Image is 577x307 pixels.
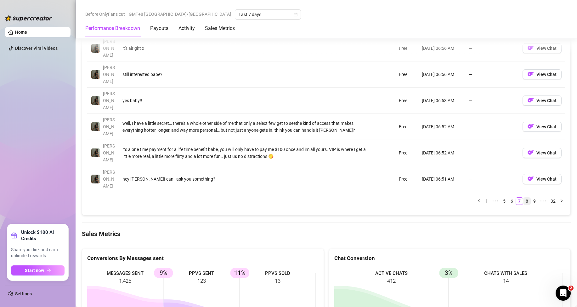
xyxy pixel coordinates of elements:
[536,124,557,129] span: View Chat
[11,247,65,259] span: Share your link and earn unlimited rewards
[501,198,508,205] a: 5
[150,25,168,32] div: Payouts
[82,229,571,238] h4: Sales Metrics
[85,25,140,32] div: Performance Breakdown
[528,45,534,51] img: OF
[465,61,519,88] td: —
[5,15,52,21] img: logo-BBDzfeDw.svg
[91,96,100,105] img: Brandy
[103,117,115,136] span: [PERSON_NAME]
[91,44,100,53] img: Brandy
[122,146,366,160] div: its a one time payment for a life time benefit babe, you will only have to pay me $100 once and i...
[531,197,538,205] li: 9
[418,140,465,166] td: [DATE] 06:52 AM
[15,291,32,296] a: Settings
[523,122,562,132] button: OFView Chat
[569,286,574,291] span: 2
[523,99,562,104] a: OFView Chat
[418,88,465,114] td: [DATE] 06:53 AM
[91,70,100,79] img: Brandy
[91,148,100,157] img: Brandy
[395,140,418,166] td: Free
[560,199,563,203] span: right
[536,177,557,182] span: View Chat
[11,232,17,239] span: gift
[418,61,465,88] td: [DATE] 06:56 AM
[528,123,534,130] img: OF
[548,197,558,205] li: 32
[501,197,508,205] li: 5
[395,35,418,61] td: Free
[490,197,501,205] li: Previous 5 Pages
[516,197,523,205] li: 7
[523,152,562,157] a: OFView Chat
[465,140,519,166] td: —
[205,25,235,32] div: Sales Metrics
[516,198,523,205] a: 7
[523,174,562,184] button: OFView Chat
[528,149,534,156] img: OF
[490,197,501,205] span: •••
[538,197,548,205] li: Next 5 Pages
[418,114,465,140] td: [DATE] 06:52 AM
[395,166,418,192] td: Free
[103,39,115,58] span: [PERSON_NAME]
[11,265,65,275] button: Start nowarrow-right
[523,148,562,158] button: OFView Chat
[556,286,571,301] iframe: Intercom live chat
[122,120,366,134] div: well, I have a little secret… there’s a whole other side of me that only a select few get to seet...
[475,197,483,205] button: left
[103,91,115,110] span: [PERSON_NAME]
[91,175,100,183] img: Brandy
[91,122,100,131] img: Brandy
[483,197,490,205] li: 1
[523,73,562,78] a: OFView Chat
[508,198,515,205] a: 6
[536,150,557,155] span: View Chat
[508,197,516,205] li: 6
[87,254,319,263] div: Conversions By Messages sent
[475,197,483,205] li: Previous Page
[523,43,562,53] button: OFView Chat
[523,178,562,183] a: OFView Chat
[178,25,195,32] div: Activity
[294,13,297,16] span: calendar
[465,88,519,114] td: —
[103,143,115,162] span: [PERSON_NAME]
[47,268,51,273] span: arrow-right
[122,45,366,52] div: it's alright x
[523,47,562,52] a: OFView Chat
[536,72,557,77] span: View Chat
[418,35,465,61] td: [DATE] 06:56 AM
[122,176,366,182] div: hey [PERSON_NAME]! can i ask you something?
[395,114,418,140] td: Free
[558,197,565,205] li: Next Page
[528,71,534,77] img: OF
[85,9,125,19] span: Before OnlyFans cut
[103,170,115,188] span: [PERSON_NAME]
[477,199,481,203] span: left
[25,268,44,273] span: Start now
[122,97,366,104] div: yes baby!!
[395,61,418,88] td: Free
[395,88,418,114] td: Free
[536,98,557,103] span: View Chat
[523,125,562,130] a: OFView Chat
[465,35,519,61] td: —
[523,69,562,79] button: OFView Chat
[528,176,534,182] img: OF
[239,10,297,19] span: Last 7 days
[122,71,366,78] div: still interested babe?
[418,166,465,192] td: [DATE] 06:51 AM
[21,229,65,242] strong: Unlock $100 AI Credits
[523,198,530,205] a: 8
[531,198,538,205] a: 9
[483,198,490,205] a: 1
[558,197,565,205] button: right
[465,114,519,140] td: —
[129,9,231,19] span: GMT+8 [GEOGRAPHIC_DATA]/[GEOGRAPHIC_DATA]
[538,197,548,205] span: •••
[334,254,566,263] div: Chat Conversion
[15,30,27,35] a: Home
[103,65,115,84] span: [PERSON_NAME]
